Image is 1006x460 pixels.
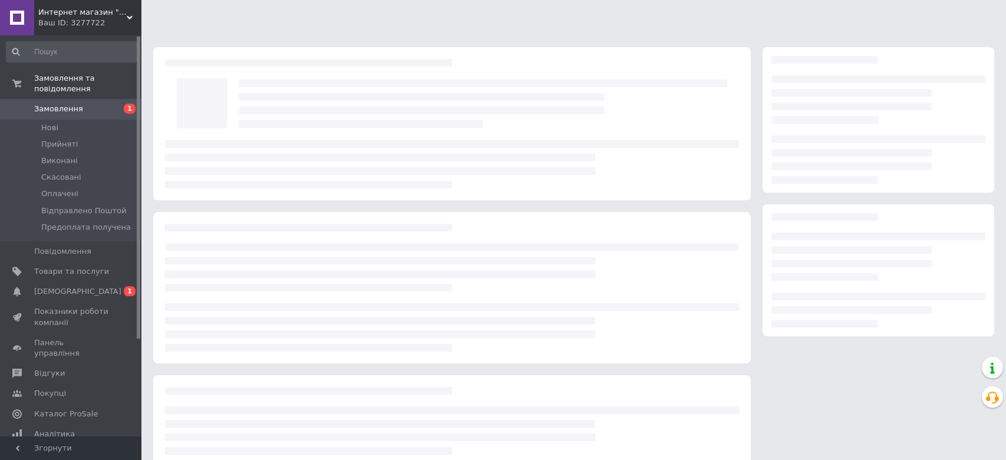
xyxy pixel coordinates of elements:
[34,246,91,257] span: Повідомлення
[41,155,78,166] span: Виконані
[124,104,136,114] span: 1
[34,409,98,419] span: Каталог ProSale
[38,7,127,18] span: Интернет магазин "Світ Клейонки"
[34,337,109,359] span: Панель управління
[34,306,109,327] span: Показники роботи компанії
[34,429,75,439] span: Аналітика
[38,18,141,28] div: Ваш ID: 3277722
[34,266,109,277] span: Товари та послуги
[41,139,78,150] span: Прийняті
[6,41,138,62] input: Пошук
[34,104,83,114] span: Замовлення
[34,73,141,94] span: Замовлення та повідомлення
[41,123,58,133] span: Нові
[34,286,121,297] span: [DEMOGRAPHIC_DATA]
[41,188,78,199] span: Оплачені
[34,388,66,399] span: Покупці
[41,222,131,233] span: Предоплата получена
[124,286,136,296] span: 1
[34,368,65,379] span: Відгуки
[41,172,81,183] span: Скасовані
[41,206,126,216] span: Відправлено Поштой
